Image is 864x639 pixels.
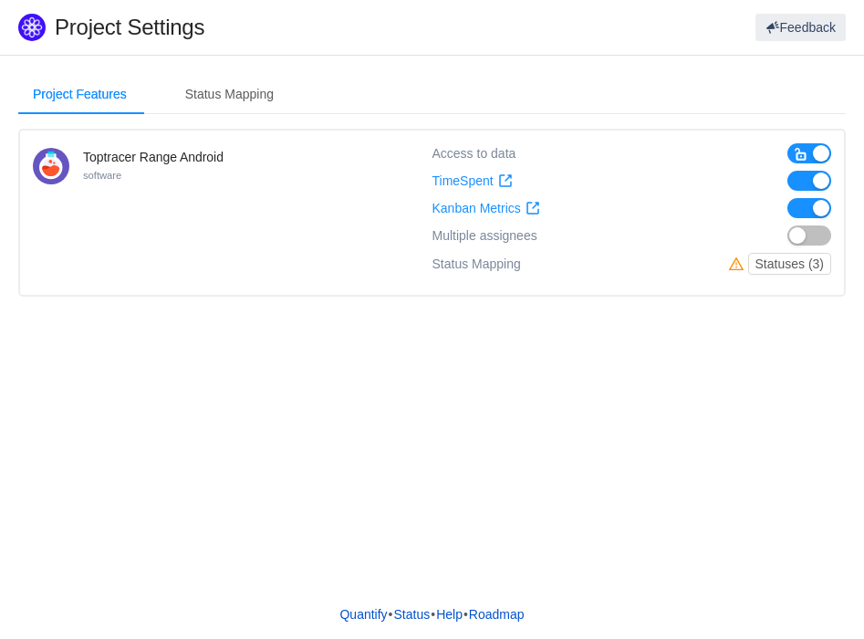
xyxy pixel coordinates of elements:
[171,74,288,115] div: Status Mapping
[389,607,393,622] span: •
[338,601,388,628] a: Quantify
[393,601,432,628] a: Status
[55,14,520,41] h1: Project Settings
[435,601,463,628] a: Help
[432,173,494,189] span: TimeSpent
[431,607,435,622] span: •
[729,257,748,271] i: icon: warning
[432,253,521,275] div: Status Mapping
[463,607,468,622] span: •
[432,143,516,163] div: Access to data
[18,74,141,115] div: Project Features
[432,228,537,244] span: Multiple assignees
[83,148,224,166] h4: Toptracer Range Android
[748,253,831,275] button: Statuses (3)
[432,173,513,189] a: TimeSpent
[432,201,521,216] span: Kanban Metrics
[83,170,121,181] small: software
[468,601,526,628] a: Roadmap
[432,201,540,216] a: Kanban Metrics
[33,148,69,184] img: 17929
[18,14,46,41] img: Quantify
[755,14,846,41] button: Feedback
